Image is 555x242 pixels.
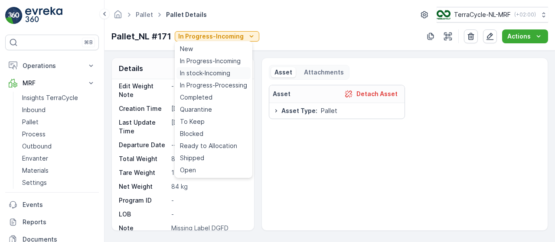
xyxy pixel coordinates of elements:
p: Pallet [22,118,39,126]
span: Ready to Allocation [180,142,237,150]
p: Reports [23,218,95,226]
span: To Keep [180,117,205,126]
p: Detach Asset [356,90,398,98]
p: Events [23,200,95,209]
p: Attachments [303,68,344,77]
p: Missing Label DGFD [171,224,245,232]
button: In Progress-Incoming [175,31,259,42]
p: Process [22,130,46,139]
span: New [180,45,193,53]
p: 1 kg [171,168,245,177]
a: Outbound [19,140,99,152]
p: ( +02:00 ) [514,11,536,18]
a: Materials [19,165,99,177]
p: Materials [22,166,49,175]
p: Total Weight [119,155,168,163]
img: TC_v739CUj.png [437,10,451,19]
p: Actions [507,32,531,41]
p: Departure Date [119,141,168,149]
p: -- [171,141,245,149]
a: Envanter [19,152,99,165]
span: Open [180,166,196,174]
img: logo_light-DOdMpM7g.png [25,7,62,24]
button: Actions [502,29,548,43]
p: Note [119,224,168,232]
span: Asset Type : [281,106,317,115]
span: Pallet [321,106,337,115]
span: Completed [180,93,212,102]
p: Insights TerraCycle [22,94,78,102]
a: Homepage [113,13,123,20]
span: In stock-Incoming [180,69,230,77]
span: Quarantine [180,105,212,114]
p: Inbound [22,106,46,114]
p: ⌘B [84,39,93,46]
a: Inbound [19,104,99,116]
button: Operations [5,57,99,74]
button: TerraCycle-NL-MRF(+02:00) [437,7,548,23]
p: In Progress-Incoming [178,32,244,41]
span: Pallet Details [164,10,209,19]
a: Events [5,196,99,213]
button: Detach Asset [341,89,401,99]
button: MRF [5,74,99,92]
span: In Progress-Processing [180,81,247,90]
p: Asset [273,90,291,98]
span: Blocked [180,129,203,138]
span: In Progress-Incoming [180,57,241,65]
p: Envanter [22,154,48,163]
p: 84 kg [171,182,245,191]
p: [DATE] 15:50 [171,104,245,113]
p: Tare Weight [119,168,168,177]
p: Program ID [119,196,168,205]
p: Last Update Time [119,118,168,136]
p: - [171,82,245,99]
a: Process [19,128,99,140]
p: Operations [23,61,82,70]
p: Outbound [22,142,52,151]
p: [DATE] 15:52 [171,118,245,136]
p: - [171,210,245,219]
p: - [171,196,245,205]
p: TerraCycle-NL-MRF [454,10,511,19]
img: logo [5,7,23,24]
a: Settings [19,177,99,189]
ul: In Progress-Incoming [175,41,252,178]
p: Edit Weight Note [119,82,168,99]
p: Asset [274,68,292,77]
p: Settings [22,178,47,187]
p: MRF [23,79,82,87]
a: Reports [5,213,99,231]
p: LOB [119,210,168,219]
a: Insights TerraCycle [19,92,99,104]
p: Net Weight [119,182,168,191]
a: Pallet [19,116,99,128]
p: Creation Time [119,104,168,113]
p: 85 kg [171,155,245,163]
span: Shipped [180,154,204,162]
p: Pallet_NL #171 [111,30,171,43]
p: Details [119,63,143,74]
a: Pallet [136,11,153,18]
